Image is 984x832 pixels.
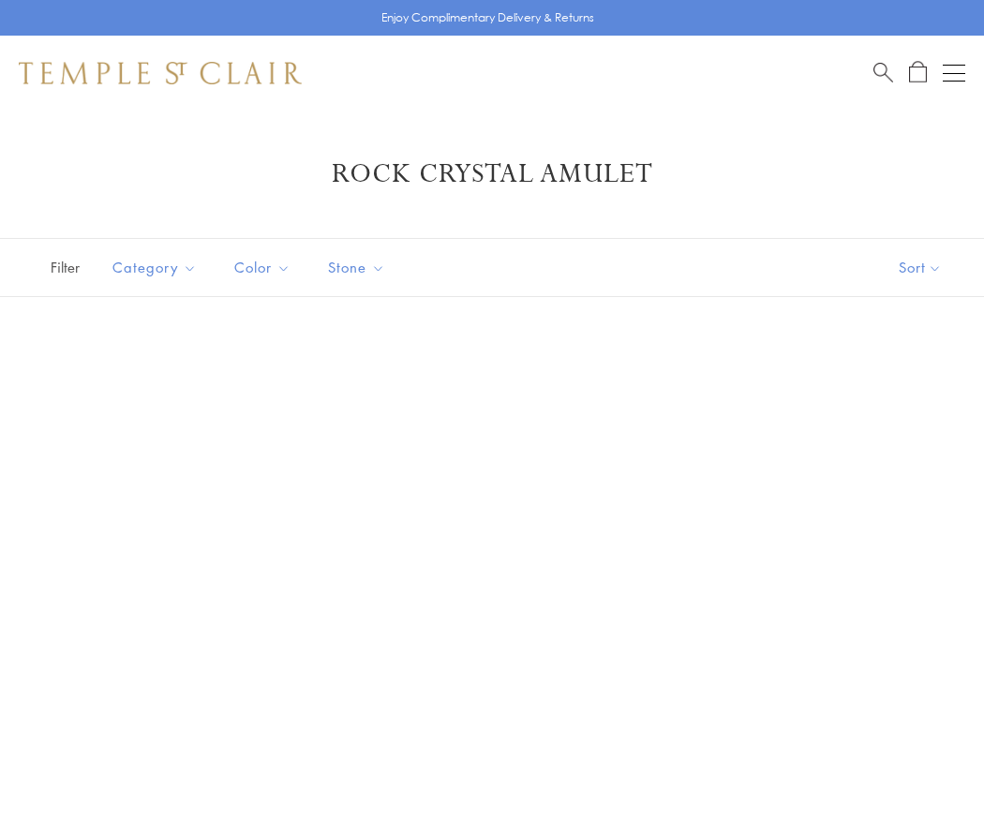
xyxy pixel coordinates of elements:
[103,256,211,279] span: Category
[381,8,594,27] p: Enjoy Complimentary Delivery & Returns
[225,256,305,279] span: Color
[943,62,965,84] button: Open navigation
[98,246,211,289] button: Category
[909,61,927,84] a: Open Shopping Bag
[19,62,302,84] img: Temple St. Clair
[873,61,893,84] a: Search
[220,246,305,289] button: Color
[319,256,399,279] span: Stone
[47,157,937,191] h1: Rock Crystal Amulet
[857,239,984,296] button: Show sort by
[314,246,399,289] button: Stone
